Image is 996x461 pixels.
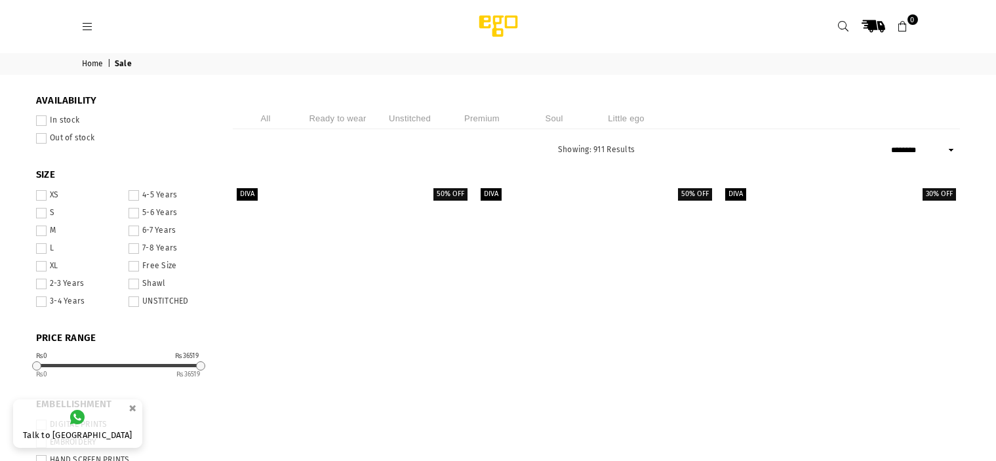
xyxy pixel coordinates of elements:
label: 2-3 Years [36,279,121,289]
span: Availability [36,94,213,108]
label: UNSTITCHED [129,296,213,307]
label: 6-7 Years [129,226,213,236]
a: Menu [76,21,100,31]
span: | [108,59,113,70]
a: Talk to [GEOGRAPHIC_DATA] [13,399,142,448]
span: 0 [907,14,918,25]
span: SIZE [36,169,213,182]
ins: 36519 [176,371,200,378]
button: × [125,397,140,419]
span: PRICE RANGE [36,332,213,345]
label: 7-8 Years [129,243,213,254]
li: Ready to wear [305,108,370,129]
a: Search [832,14,856,38]
nav: breadcrumbs [72,53,925,75]
label: Out of stock [36,133,213,144]
li: Soul [521,108,587,129]
label: 50% off [433,188,468,201]
label: XS [36,190,121,201]
label: 30% off [923,188,956,201]
label: Diva [237,188,258,201]
label: Free Size [129,261,213,271]
label: In stock [36,115,213,126]
li: All [233,108,298,129]
label: XL [36,261,121,271]
div: ₨36519 [175,353,199,359]
li: Premium [449,108,515,129]
label: 50% off [678,188,712,201]
span: Showing: 911 Results [558,145,635,154]
label: S [36,208,121,218]
span: EMBELLISHMENT [36,398,213,411]
label: M [36,226,121,236]
ins: 0 [36,371,48,378]
label: L [36,243,121,254]
li: Little ego [593,108,659,129]
a: 0 [891,14,915,38]
img: Ego [443,13,554,39]
label: Shawl [129,279,213,289]
a: Home [82,59,106,70]
label: 5-6 Years [129,208,213,218]
label: Diva [725,188,746,201]
label: 4-5 Years [129,190,213,201]
div: ₨0 [36,353,48,359]
label: 3-4 Years [36,296,121,307]
label: Diva [481,188,502,201]
span: Sale [115,59,134,70]
li: Unstitched [377,108,443,129]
